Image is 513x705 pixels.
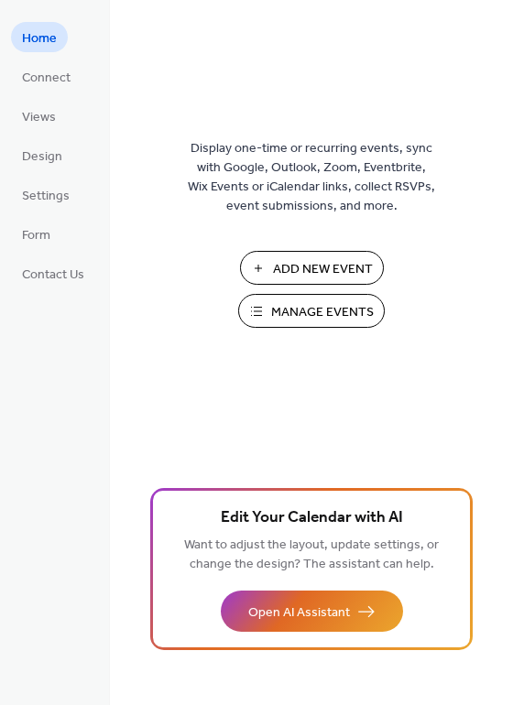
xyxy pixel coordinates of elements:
span: Views [22,108,56,127]
span: Open AI Assistant [248,603,350,623]
a: Settings [11,179,81,210]
span: Want to adjust the layout, update settings, or change the design? The assistant can help. [184,533,439,577]
span: Contact Us [22,266,84,285]
span: Design [22,147,62,167]
button: Open AI Assistant [221,591,403,632]
a: Views [11,101,67,131]
span: Settings [22,187,70,206]
a: Design [11,140,73,170]
a: Home [11,22,68,52]
span: Display one-time or recurring events, sync with Google, Outlook, Zoom, Eventbrite, Wix Events or ... [188,139,435,216]
span: Form [22,226,50,245]
a: Form [11,219,61,249]
a: Connect [11,61,82,92]
span: Manage Events [271,303,374,322]
span: Home [22,29,57,49]
span: Connect [22,69,71,88]
a: Contact Us [11,258,95,288]
span: Add New Event [273,260,373,279]
button: Add New Event [240,251,384,285]
span: Edit Your Calendar with AI [221,505,403,531]
button: Manage Events [238,294,385,328]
